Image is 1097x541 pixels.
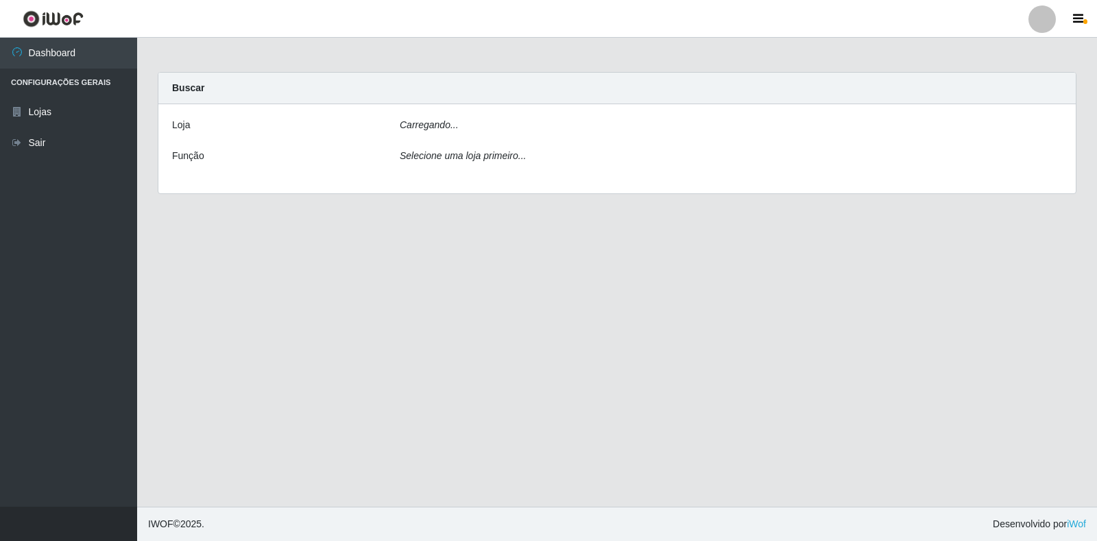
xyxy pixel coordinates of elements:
[172,82,204,93] strong: Buscar
[148,518,173,529] span: IWOF
[23,10,84,27] img: CoreUI Logo
[172,118,190,132] label: Loja
[993,517,1086,531] span: Desenvolvido por
[172,149,204,163] label: Função
[148,517,204,531] span: © 2025 .
[400,119,459,130] i: Carregando...
[400,150,526,161] i: Selecione uma loja primeiro...
[1067,518,1086,529] a: iWof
